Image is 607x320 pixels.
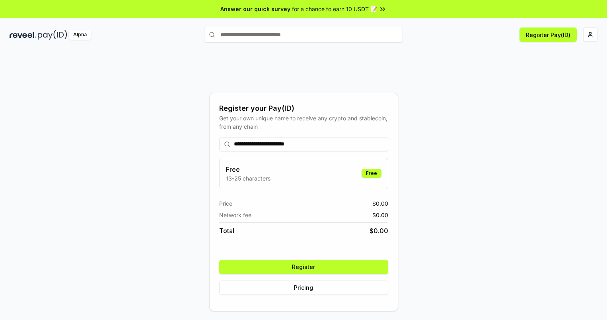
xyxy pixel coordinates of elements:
[219,211,251,219] span: Network fee
[372,211,388,219] span: $ 0.00
[10,30,36,40] img: reveel_dark
[226,165,270,174] h3: Free
[38,30,67,40] img: pay_id
[219,199,232,208] span: Price
[69,30,91,40] div: Alpha
[219,226,234,236] span: Total
[219,103,388,114] div: Register your Pay(ID)
[370,226,388,236] span: $ 0.00
[372,199,388,208] span: $ 0.00
[219,260,388,274] button: Register
[362,169,381,178] div: Free
[219,281,388,295] button: Pricing
[519,27,577,42] button: Register Pay(ID)
[292,5,377,13] span: for a chance to earn 10 USDT 📝
[226,174,270,183] p: 13-25 characters
[220,5,290,13] span: Answer our quick survey
[219,114,388,131] div: Get your own unique name to receive any crypto and stablecoin, from any chain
